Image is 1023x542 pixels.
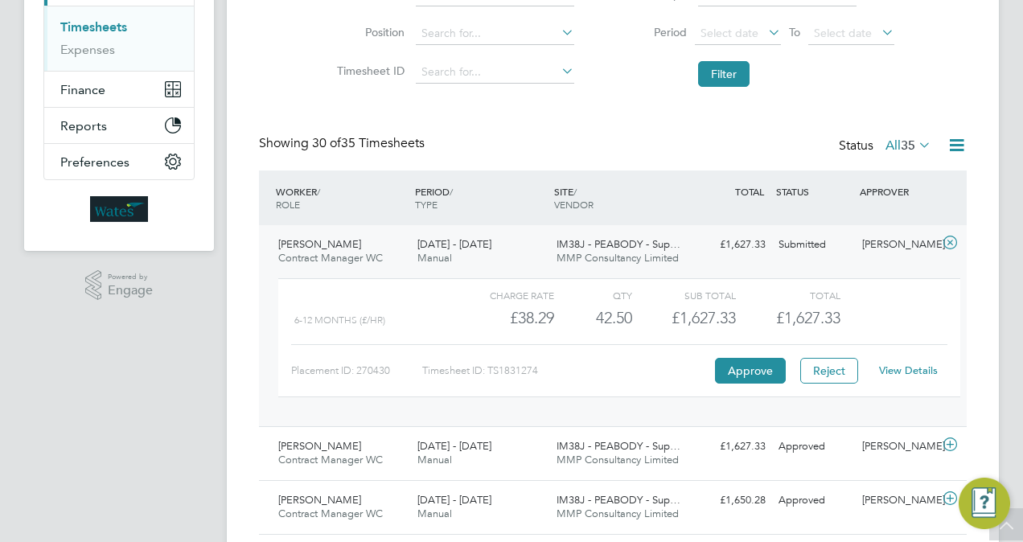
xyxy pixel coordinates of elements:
[557,251,679,265] span: MMP Consultancy Limited
[959,478,1010,529] button: Engage Resource Center
[856,232,939,258] div: [PERSON_NAME]
[554,285,632,305] div: QTY
[839,135,935,158] div: Status
[108,270,153,284] span: Powered by
[557,507,679,520] span: MMP Consultancy Limited
[814,26,872,40] span: Select date
[735,185,764,198] span: TOTAL
[688,433,772,460] div: £1,627.33
[557,237,680,251] span: IM38J - PEABODY - Sup…
[632,305,736,331] div: £1,627.33
[44,144,194,179] button: Preferences
[784,22,805,43] span: To
[272,177,411,219] div: WORKER
[60,42,115,57] a: Expenses
[276,198,300,211] span: ROLE
[417,237,491,251] span: [DATE] - [DATE]
[554,198,594,211] span: VENDOR
[312,135,341,151] span: 30 of
[700,26,758,40] span: Select date
[450,285,554,305] div: Charge rate
[688,487,772,514] div: £1,650.28
[278,237,361,251] span: [PERSON_NAME]
[422,358,711,384] div: Timesheet ID: TS1831274
[879,363,938,377] a: View Details
[44,6,194,71] div: Timesheets
[415,198,438,211] span: TYPE
[856,433,939,460] div: [PERSON_NAME]
[856,487,939,514] div: [PERSON_NAME]
[332,64,405,78] label: Timesheet ID
[715,358,786,384] button: Approve
[291,358,422,384] div: Placement ID: 270430
[85,270,154,301] a: Powered byEngage
[688,232,772,258] div: £1,627.33
[312,135,425,151] span: 35 Timesheets
[108,284,153,298] span: Engage
[573,185,577,198] span: /
[772,487,856,514] div: Approved
[557,493,680,507] span: IM38J - PEABODY - Sup…
[60,154,129,170] span: Preferences
[554,305,632,331] div: 42.50
[800,358,858,384] button: Reject
[901,138,915,154] span: 35
[332,25,405,39] label: Position
[772,433,856,460] div: Approved
[278,453,383,466] span: Contract Manager WC
[60,82,105,97] span: Finance
[632,285,736,305] div: Sub Total
[60,19,127,35] a: Timesheets
[278,251,383,265] span: Contract Manager WC
[776,308,840,327] span: £1,627.33
[856,177,939,206] div: APPROVER
[60,118,107,133] span: Reports
[416,23,574,45] input: Search for...
[44,108,194,143] button: Reports
[698,61,750,87] button: Filter
[416,61,574,84] input: Search for...
[43,196,195,222] a: Go to home page
[278,493,361,507] span: [PERSON_NAME]
[417,439,491,453] span: [DATE] - [DATE]
[411,177,550,219] div: PERIOD
[294,314,385,326] span: 6-12 Months (£/HR)
[550,177,689,219] div: SITE
[450,185,453,198] span: /
[736,285,840,305] div: Total
[417,251,452,265] span: Manual
[90,196,148,222] img: wates-logo-retina.png
[885,138,931,154] label: All
[278,507,383,520] span: Contract Manager WC
[772,232,856,258] div: Submitted
[44,72,194,107] button: Finance
[259,135,428,152] div: Showing
[417,493,491,507] span: [DATE] - [DATE]
[557,439,680,453] span: IM38J - PEABODY - Sup…
[417,507,452,520] span: Manual
[417,453,452,466] span: Manual
[614,25,687,39] label: Period
[772,177,856,206] div: STATUS
[450,305,554,331] div: £38.29
[557,453,679,466] span: MMP Consultancy Limited
[278,439,361,453] span: [PERSON_NAME]
[317,185,320,198] span: /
